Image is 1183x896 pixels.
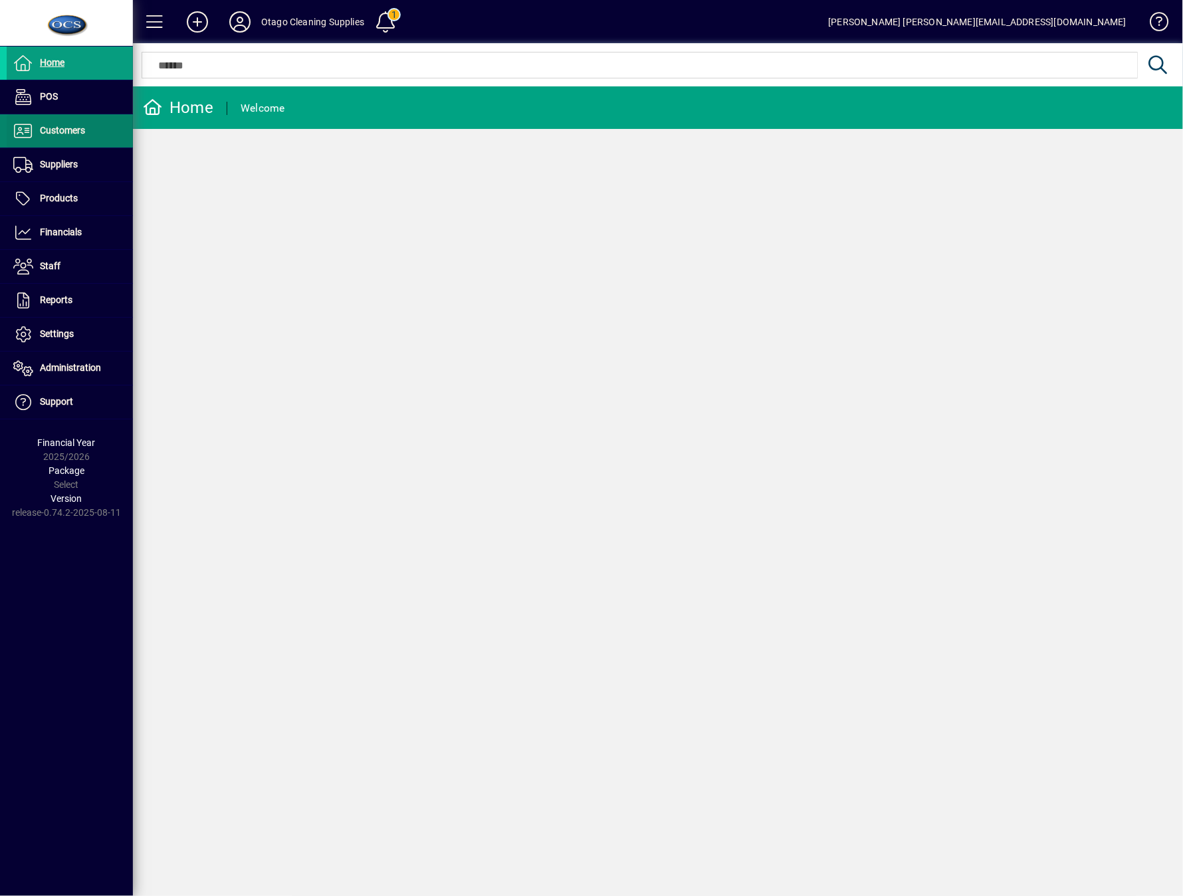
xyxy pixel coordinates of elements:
[40,57,64,68] span: Home
[219,10,261,34] button: Profile
[40,294,72,305] span: Reports
[7,250,133,283] a: Staff
[261,11,364,33] div: Otago Cleaning Supplies
[38,437,96,448] span: Financial Year
[40,159,78,169] span: Suppliers
[7,386,133,419] a: Support
[828,11,1127,33] div: [PERSON_NAME] [PERSON_NAME][EMAIL_ADDRESS][DOMAIN_NAME]
[176,10,219,34] button: Add
[40,227,82,237] span: Financials
[40,261,60,271] span: Staff
[51,493,82,504] span: Version
[40,125,85,136] span: Customers
[49,465,84,476] span: Package
[7,352,133,385] a: Administration
[241,98,285,119] div: Welcome
[7,216,133,249] a: Financials
[1140,3,1166,46] a: Knowledge Base
[40,362,101,373] span: Administration
[7,284,133,317] a: Reports
[40,396,73,407] span: Support
[40,328,74,339] span: Settings
[7,114,133,148] a: Customers
[7,80,133,114] a: POS
[7,148,133,181] a: Suppliers
[7,318,133,351] a: Settings
[143,97,213,118] div: Home
[40,91,58,102] span: POS
[7,182,133,215] a: Products
[40,193,78,203] span: Products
